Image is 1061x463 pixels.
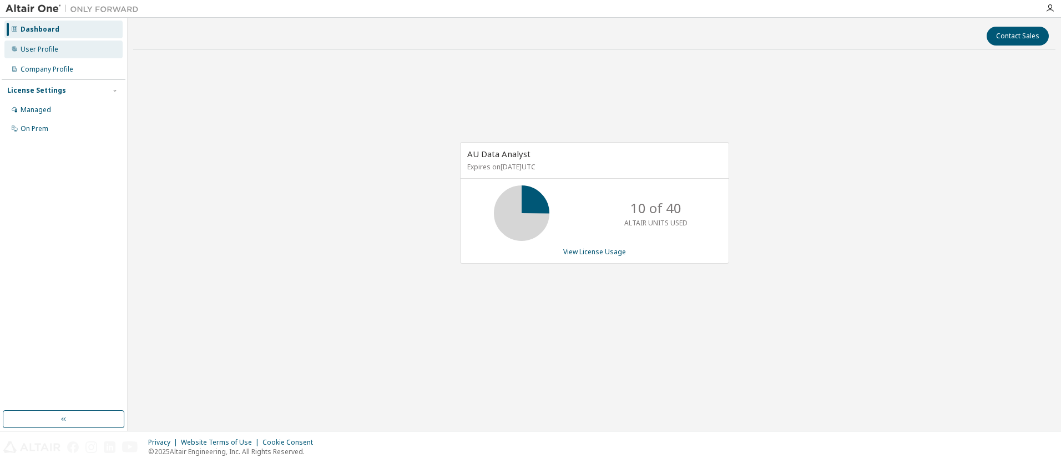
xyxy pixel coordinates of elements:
a: View License Usage [563,247,626,256]
div: Website Terms of Use [181,438,262,447]
div: User Profile [21,45,58,54]
div: Dashboard [21,25,59,34]
div: License Settings [7,86,66,95]
p: ALTAIR UNITS USED [624,218,688,228]
button: Contact Sales [987,27,1049,46]
img: facebook.svg [67,441,79,453]
img: linkedin.svg [104,441,115,453]
div: On Prem [21,124,48,133]
img: Altair One [6,3,144,14]
img: instagram.svg [85,441,97,453]
div: Managed [21,105,51,114]
p: 10 of 40 [630,199,681,218]
img: youtube.svg [122,441,138,453]
div: Cookie Consent [262,438,320,447]
span: AU Data Analyst [467,148,530,159]
p: © 2025 Altair Engineering, Inc. All Rights Reserved. [148,447,320,456]
p: Expires on [DATE] UTC [467,162,719,172]
div: Privacy [148,438,181,447]
img: altair_logo.svg [3,441,60,453]
div: Company Profile [21,65,73,74]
